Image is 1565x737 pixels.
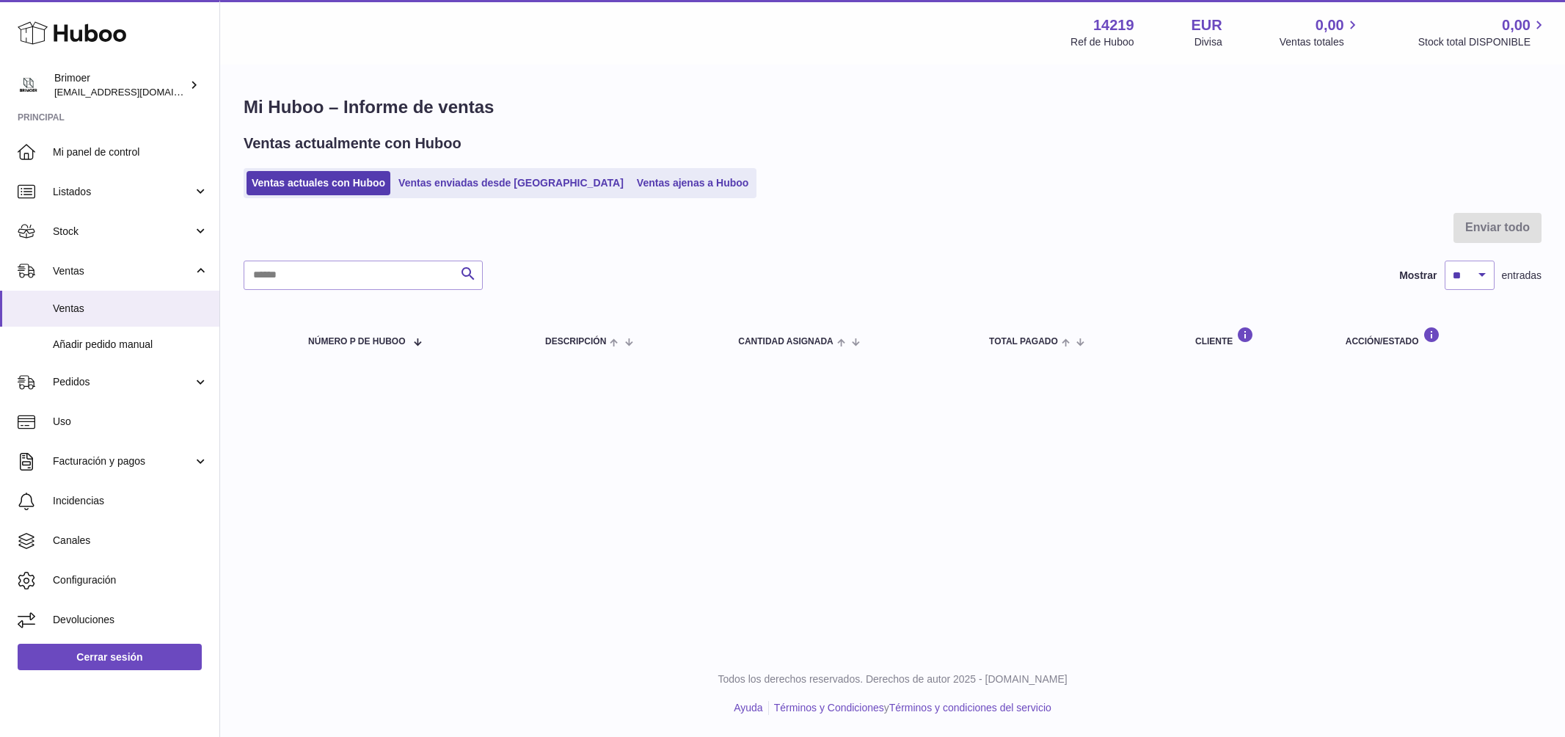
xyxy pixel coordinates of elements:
img: oroses@renuevo.es [18,74,40,96]
a: Ventas enviadas desde [GEOGRAPHIC_DATA] [393,171,629,195]
a: Términos y condiciones del servicio [889,702,1051,714]
a: Ventas ajenas a Huboo [632,171,754,195]
span: Canales [53,534,208,548]
label: Mostrar [1399,269,1437,283]
div: Acción/Estado [1346,327,1527,346]
span: Ventas [53,302,208,316]
span: Devoluciones [53,613,208,627]
div: Ref de Huboo [1070,35,1134,49]
span: 0,00 [1316,15,1344,35]
span: entradas [1502,269,1542,283]
span: Pedidos [53,375,193,389]
strong: 14219 [1093,15,1134,35]
a: Ventas actuales con Huboo [247,171,390,195]
span: 0,00 [1502,15,1531,35]
a: 0,00 Stock total DISPONIBLE [1418,15,1547,49]
a: 0,00 Ventas totales [1280,15,1361,49]
span: Incidencias [53,494,208,508]
span: Listados [53,185,193,199]
span: Uso [53,415,208,429]
span: número P de Huboo [308,337,405,346]
span: Ventas [53,264,193,278]
a: Términos y Condiciones [774,702,884,714]
div: Cliente [1195,327,1316,346]
span: Configuración [53,573,208,587]
a: Ayuda [734,702,762,714]
div: Divisa [1194,35,1222,49]
span: Añadir pedido manual [53,338,208,352]
span: Total pagado [989,337,1058,346]
p: Todos los derechos reservados. Derechos de autor 2025 - [DOMAIN_NAME] [232,672,1553,686]
a: Cerrar sesión [18,644,202,670]
strong: EUR [1192,15,1222,35]
span: Stock total DISPONIBLE [1418,35,1547,49]
span: Descripción [545,337,606,346]
span: Stock [53,225,193,239]
span: Cantidad ASIGNADA [738,337,833,346]
span: Ventas totales [1280,35,1361,49]
h1: Mi Huboo – Informe de ventas [244,95,1542,119]
li: y [769,701,1051,715]
div: Brimoer [54,71,186,99]
span: [EMAIL_ADDRESS][DOMAIN_NAME] [54,86,216,98]
span: Facturación y pagos [53,454,193,468]
h2: Ventas actualmente con Huboo [244,134,462,153]
span: Mi panel de control [53,145,208,159]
